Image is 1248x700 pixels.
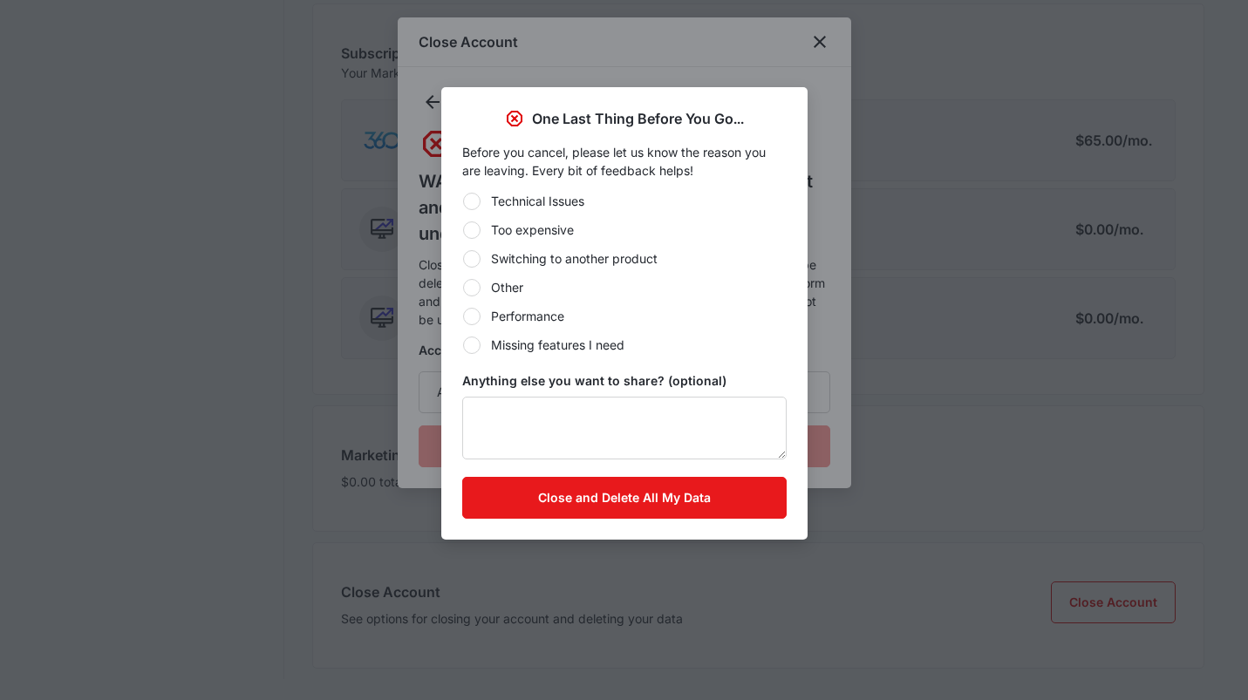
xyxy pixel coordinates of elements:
[491,278,523,296] div: Other
[491,221,574,239] div: Too expensive
[491,249,658,268] div: Switching to another product
[532,108,744,129] p: One Last Thing Before You Go...
[462,143,787,180] p: Before you cancel, please let us know the reason you are leaving. Every bit of feedback helps!
[462,371,787,390] label: Anything else you want to share? (optional)
[491,192,584,210] div: Technical Issues
[491,307,564,325] div: Performance
[462,477,787,519] button: Close and Delete All My Data
[491,336,624,354] div: Missing features I need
